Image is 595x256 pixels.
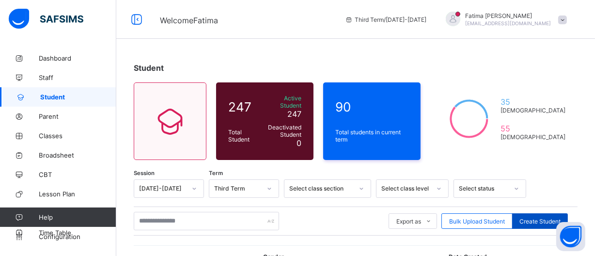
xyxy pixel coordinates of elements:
[459,185,508,192] div: Select status
[289,185,353,192] div: Select class section
[39,151,116,159] span: Broadsheet
[39,171,116,178] span: CBT
[39,233,116,240] span: Configuration
[287,109,301,119] span: 247
[209,170,223,176] span: Term
[449,218,505,225] span: Bulk Upload Student
[39,74,116,81] span: Staff
[297,138,301,148] span: 0
[556,222,585,251] button: Open asap
[39,112,116,120] span: Parent
[40,93,116,101] span: Student
[139,185,186,192] div: [DATE]-[DATE]
[501,133,565,141] span: [DEMOGRAPHIC_DATA]
[39,213,116,221] span: Help
[465,20,551,26] span: [EMAIL_ADDRESS][DOMAIN_NAME]
[9,9,83,29] img: safsims
[228,99,259,114] span: 247
[39,132,116,140] span: Classes
[39,54,116,62] span: Dashboard
[519,218,561,225] span: Create Student
[335,128,408,143] span: Total students in current term
[134,170,155,176] span: Session
[345,16,426,23] span: session/term information
[214,185,261,192] div: Third Term
[501,107,565,114] span: [DEMOGRAPHIC_DATA]
[465,12,551,19] span: Fatima [PERSON_NAME]
[160,16,218,25] span: Welcome Fatima
[134,63,164,73] span: Student
[335,99,408,114] span: 90
[501,97,565,107] span: 35
[264,124,301,138] span: Deactivated Student
[501,124,565,133] span: 55
[226,126,262,145] div: Total Student
[381,185,431,192] div: Select class level
[39,190,116,198] span: Lesson Plan
[396,218,421,225] span: Export as
[436,12,572,28] div: FatimaAhmad Mai
[264,95,301,109] span: Active Student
